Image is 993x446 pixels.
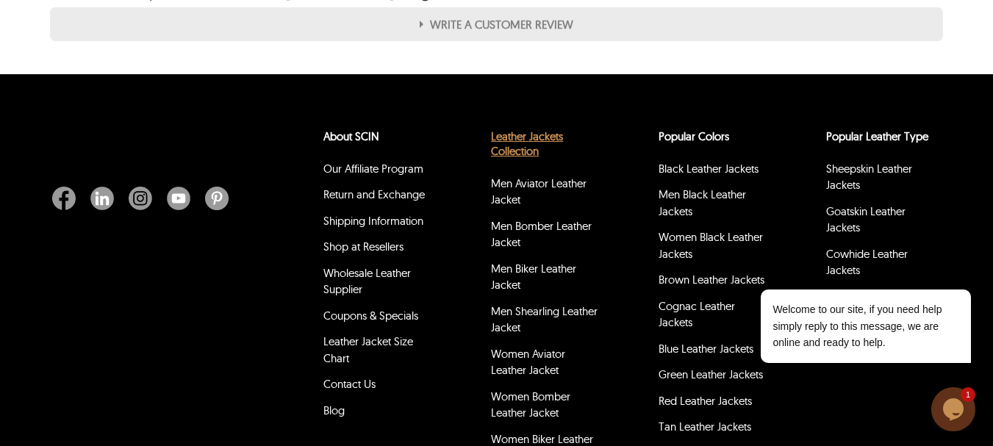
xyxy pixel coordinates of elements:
[824,159,936,201] li: Sheepskin Leather Jackets
[656,184,768,227] li: Men Black Leather Jackets
[656,270,768,296] li: Brown Leather Jackets
[323,309,418,323] a: Coupons & Specials
[489,259,601,301] li: Men Biker Leather Jacket
[656,391,768,417] li: Red Leather Jackets
[491,262,576,292] a: Men Biker Leather Jacket
[491,304,598,335] a: Men Shearling Leather Jacket
[321,374,433,400] li: Contact Us
[826,129,928,143] a: Popular Leather Type
[489,344,601,386] li: Women Aviator Leather Jacket
[659,299,735,330] a: Cognac Leather Jackets
[826,204,906,235] a: Goatskin Leather Jackets
[659,367,763,381] a: Green Leather Jackets
[321,237,433,263] li: Shop at Resellers
[931,387,978,431] iframe: chat widget
[491,129,563,158] a: Leather Jackets Collection
[167,187,190,210] img: Youtube
[323,334,413,365] a: Leather Jacket Size Chart
[121,187,159,210] a: Instagram
[491,219,592,250] a: Men Bomber Leather Jacket
[50,7,944,41] label: Write A customer review
[321,263,433,306] li: Wholesale Leather Supplier
[323,162,423,176] a: Our Affiliate Program
[656,364,768,391] li: Green Leather Jackets
[824,201,936,244] li: Goatskin Leather Jackets
[659,129,729,143] a: popular leather jacket colors
[90,187,114,210] img: Linkedin
[491,176,587,207] a: Men Aviator Leather Jacket
[656,227,768,270] li: Women Black Leather Jackets
[321,184,433,211] li: Return and Exchange
[323,240,404,253] a: Shop at Resellers
[489,386,601,429] li: Women Bomber Leather Jacket
[659,162,759,176] a: Black Leather Jackets
[83,187,121,210] a: Linkedin
[659,420,751,434] a: Tan Leather Jackets
[52,187,76,210] img: Facebook
[323,129,379,143] a: About SCIN
[159,187,198,210] a: Youtube
[323,403,345,417] a: Blog
[659,187,746,218] a: Men Black Leather Jackets
[656,417,768,443] li: Tan Leather Jackets
[129,187,152,210] img: Instagram
[323,214,423,228] a: Shipping Information
[321,331,433,374] li: Leather Jacket Size Chart
[323,377,376,391] a: Contact Us
[489,301,601,344] li: Men Shearling Leather Jacket
[659,230,763,261] a: Women Black Leather Jackets
[321,400,433,427] li: Blog
[491,347,565,378] a: Women Aviator Leather Jacket
[198,187,229,210] a: Pinterest
[491,389,570,420] a: Women Bomber Leather Jacket
[52,187,83,210] a: Facebook
[659,273,764,287] a: Brown Leather Jackets
[489,216,601,259] li: Men Bomber Leather Jacket
[659,342,753,356] a: Blue Leather Jackets
[659,394,752,408] a: Red Leather Jackets
[205,187,229,210] img: Pinterest
[323,266,411,297] a: Wholesale Leather Supplier
[321,211,433,237] li: Shipping Information
[321,306,433,332] li: Coupons & Specials
[656,159,768,185] li: Black Leather Jackets
[656,296,768,339] li: Cognac Leather Jackets
[714,206,978,380] iframe: chat widget
[321,159,433,185] li: Our Affiliate Program
[323,187,425,201] a: Return and Exchange
[656,339,768,365] li: Blue Leather Jackets
[826,162,912,193] a: Sheepskin Leather Jackets
[489,173,601,216] li: Men Aviator Leather Jacket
